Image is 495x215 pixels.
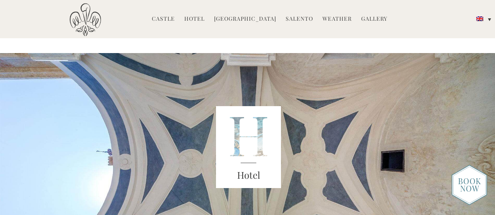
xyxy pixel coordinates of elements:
[361,15,387,24] a: Gallery
[476,16,483,21] img: English
[184,15,205,24] a: Hotel
[452,165,487,205] img: new-booknow.png
[286,15,313,24] a: Salento
[322,15,352,24] a: Weather
[216,106,281,188] img: castello_header_block.png
[216,168,281,182] h3: Hotel
[214,15,276,24] a: [GEOGRAPHIC_DATA]
[70,3,101,36] img: Castello di Ugento
[152,15,175,24] a: Castle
